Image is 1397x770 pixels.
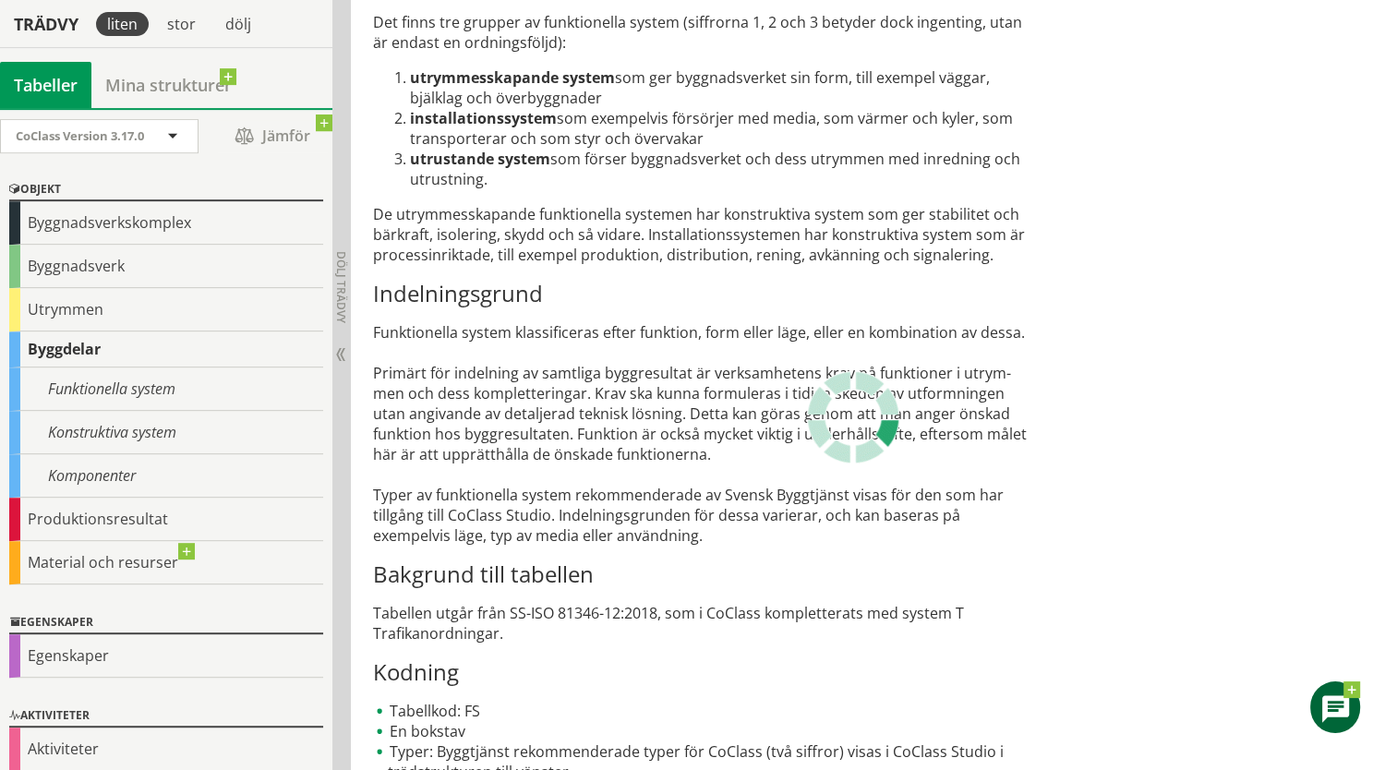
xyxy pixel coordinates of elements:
[410,108,557,128] strong: installationssystem
[373,701,1033,721] li: Tabellkod: FS
[9,498,323,541] div: Produktionsresultat
[156,12,207,36] div: stor
[217,120,328,152] span: Jämför
[9,331,323,367] div: Byggdelar
[9,634,323,678] div: Egenskaper
[410,149,550,169] strong: utrustande system
[9,411,323,454] div: Konstruktiva system
[9,367,323,411] div: Funktionella system
[9,288,323,331] div: Utrymmen
[9,245,323,288] div: Byggnadsverk
[4,14,89,34] div: Trädvy
[373,721,1033,741] li: En bokstav
[410,149,1033,189] li: som förser byggnadsverket och dess utrymmen med inredning och utrustning.
[214,12,262,36] div: dölj
[9,454,323,498] div: Komponenter
[410,67,1033,108] li: som ger byggnadsverket sin form, till exempel väggar, bjälklag och överbyggnader
[373,560,1033,588] h3: Bakgrund till tabellen
[410,108,1033,149] li: som exempelvis försörjer med media, som värmer och kyler, som trans­porterar och som styr och öve...
[333,251,349,323] span: Dölj trädvy
[373,280,1033,307] h3: Indelningsgrund
[9,541,323,584] div: Material och resurser
[373,658,1033,686] h3: Kodning
[9,705,323,728] div: Aktiviteter
[91,62,246,108] a: Mina strukturer
[9,201,323,245] div: Byggnadsverkskomplex
[807,371,899,463] img: Laddar
[9,612,323,634] div: Egenskaper
[96,12,149,36] div: liten
[410,67,615,88] strong: utrymmesskapande system
[9,179,323,201] div: Objekt
[16,127,144,144] span: CoClass Version 3.17.0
